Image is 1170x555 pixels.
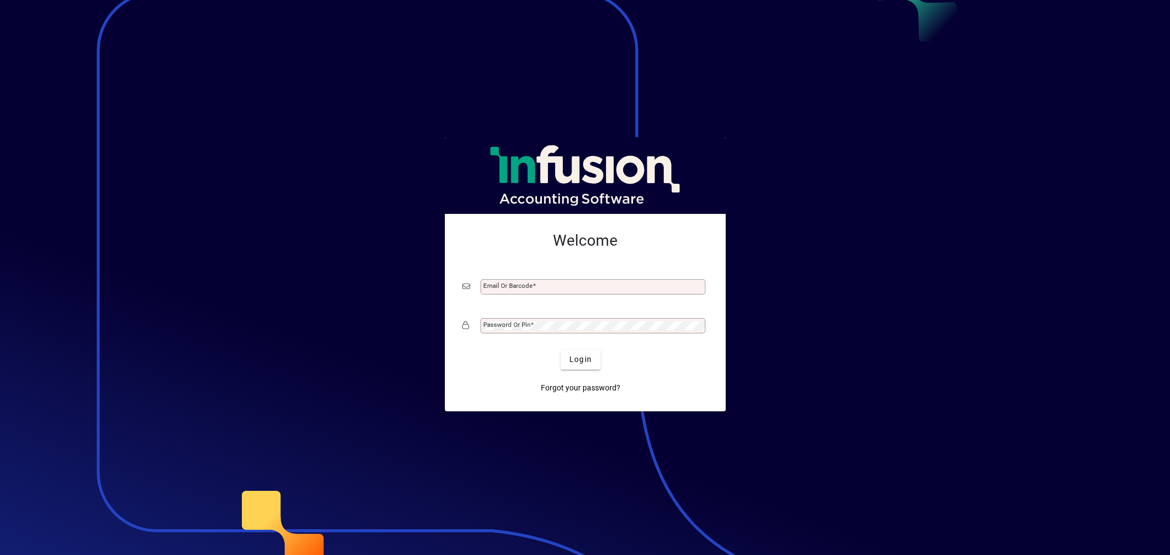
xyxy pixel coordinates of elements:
[483,282,533,290] mat-label: Email or Barcode
[541,382,620,394] span: Forgot your password?
[483,321,530,329] mat-label: Password or Pin
[569,354,592,365] span: Login
[561,350,601,370] button: Login
[462,231,708,250] h2: Welcome
[536,378,625,398] a: Forgot your password?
